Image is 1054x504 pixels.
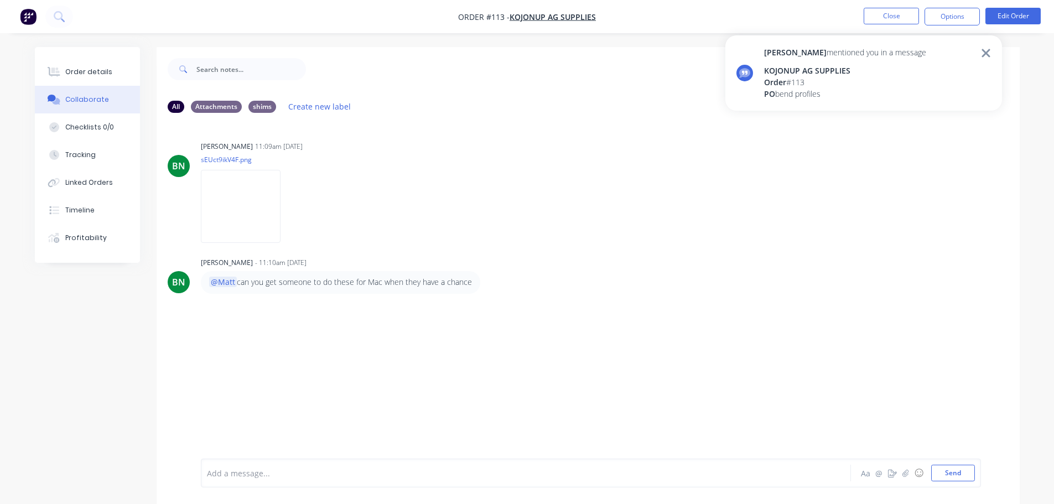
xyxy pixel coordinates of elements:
input: Search notes... [196,58,306,80]
button: Aa [859,466,873,480]
div: bend profiles [764,88,926,100]
div: Order details [65,67,112,77]
button: Edit Order [985,8,1041,24]
a: KOJONUP AG SUPPLIES [510,12,596,22]
button: Order details [35,58,140,86]
button: Collaborate [35,86,140,113]
div: Linked Orders [65,178,113,188]
button: Timeline [35,196,140,224]
div: # 113 [764,76,926,88]
div: Tracking [65,150,96,160]
button: Send [931,465,975,481]
div: BN [172,159,185,173]
div: - 11:10am [DATE] [255,258,307,268]
button: Tracking [35,141,140,169]
div: [PERSON_NAME] [201,142,253,152]
div: All [168,101,184,113]
span: [PERSON_NAME] [764,47,827,58]
img: Factory [20,8,37,25]
div: KOJONUP AG SUPPLIES [764,65,926,76]
div: Attachments [191,101,242,113]
div: Timeline [65,205,95,215]
div: 11:09am [DATE] [255,142,303,152]
span: PO [764,89,775,99]
button: Linked Orders [35,169,140,196]
button: Close [864,8,919,24]
p: sEUct9ikV4F.png [201,155,292,164]
div: mentioned you in a message [764,46,926,58]
span: Order [764,77,786,87]
button: @ [873,466,886,480]
div: Collaborate [65,95,109,105]
p: can you get someone to do these for Mac when they have a chance [209,277,472,288]
div: Profitability [65,233,107,243]
span: @Matt [209,277,237,287]
div: BN [172,276,185,289]
button: Checklists 0/0 [35,113,140,141]
button: Create new label [283,99,357,114]
button: ☺ [912,466,926,480]
div: shims [248,101,276,113]
button: Options [925,8,980,25]
div: [PERSON_NAME] [201,258,253,268]
span: Order #113 - [458,12,510,22]
div: Checklists 0/0 [65,122,114,132]
button: Profitability [35,224,140,252]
